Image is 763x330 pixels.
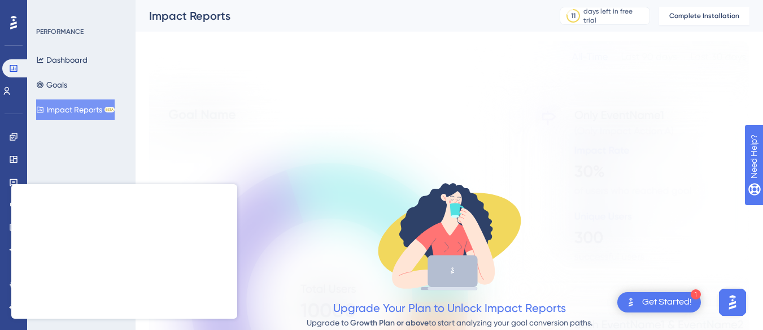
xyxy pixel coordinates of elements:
button: Dashboard [36,50,88,70]
div: Open Get Started! checklist, remaining modules: 1 [617,292,701,312]
span: Need Help? [27,3,71,16]
span: Upgrade to to start analyzing your goal conversion paths. [307,318,592,327]
button: Goals [36,75,67,95]
div: 1 [691,289,701,299]
div: Get Started! [642,296,692,309]
div: PERFORMANCE [36,27,84,36]
button: Complete Installation [659,7,749,25]
iframe: UserGuiding AI Assistant Launcher [716,285,749,319]
span: Complete Installation [669,11,739,20]
span: Upgrade Your Plan to Unlock Impact Reports [333,301,566,315]
iframe: UserGuiding Survey [11,184,237,319]
div: days left in free trial [583,7,646,25]
span: Growth Plan or above [350,318,429,328]
div: BETA [104,107,115,112]
img: launcher-image-alternative-text [624,296,638,309]
div: 11 [571,11,575,20]
button: Impact ReportsBETA [36,99,115,120]
div: Impact Reports [149,8,531,24]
